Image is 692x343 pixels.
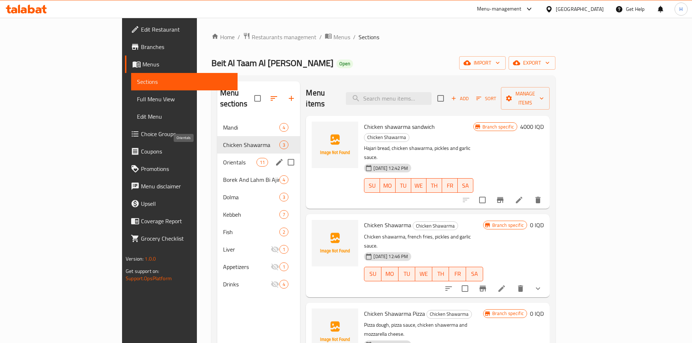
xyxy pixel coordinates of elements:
[442,178,458,193] button: FR
[364,121,435,132] span: Chicken shawarma sandwich
[465,58,500,68] span: import
[238,33,240,41] li: /
[398,267,416,281] button: TU
[489,222,527,229] span: Branch specific
[476,94,496,103] span: Sort
[475,192,490,208] span: Select to update
[217,206,300,223] div: Kebbeh7
[359,33,379,41] span: Sections
[401,269,413,279] span: TU
[141,147,232,156] span: Coupons
[491,191,509,209] button: Branch-specific-item
[534,284,542,293] svg: Show Choices
[280,142,288,148] span: 3
[141,42,232,51] span: Branches
[279,245,288,254] div: items
[381,267,398,281] button: MO
[217,275,300,293] div: Drinks4
[479,123,517,130] span: Branch specific
[509,56,555,70] button: export
[223,158,257,167] span: Orientals
[223,228,280,236] span: Fish
[413,221,458,230] div: Chicken Shawarma
[445,180,455,191] span: FR
[679,5,683,13] span: H
[280,281,288,288] span: 4
[469,269,480,279] span: SA
[274,157,285,168] button: edit
[211,32,555,42] nav: breadcrumb
[384,269,396,279] span: MO
[125,56,238,73] a: Menus
[448,93,472,104] button: Add
[217,116,300,296] nav: Menu sections
[380,178,396,193] button: MO
[461,180,470,191] span: SA
[141,217,232,225] span: Coverage Report
[125,21,238,38] a: Edit Restaurant
[223,123,280,132] div: Mandi
[512,280,529,297] button: delete
[383,180,393,191] span: MO
[457,281,473,296] span: Select to update
[398,180,408,191] span: TU
[280,264,288,270] span: 1
[466,267,483,281] button: SA
[211,55,333,71] span: Beit Al Taam Al [PERSON_NAME]
[364,178,380,193] button: SU
[529,280,547,297] button: show more
[217,188,300,206] div: Dolma3
[252,33,316,41] span: Restaurants management
[217,171,300,188] div: Borek And Lahm Bi Ajin4
[325,32,350,42] a: Menus
[367,269,379,279] span: SU
[336,61,353,67] span: Open
[280,211,288,218] span: 7
[131,90,238,108] a: Full Menu View
[371,253,411,260] span: [DATE] 12:46 PM
[433,91,448,106] span: Select section
[279,123,288,132] div: items
[243,32,316,42] a: Restaurants management
[223,210,280,219] div: Kebbeh
[414,180,424,191] span: WE
[217,154,300,171] div: Orientals11edit
[257,159,268,166] span: 11
[396,178,411,193] button: TU
[477,5,522,13] div: Menu-management
[223,280,271,289] span: Drinks
[279,280,288,289] div: items
[125,230,238,247] a: Grocery Checklist
[333,33,350,41] span: Menus
[145,254,156,264] span: 1.0.0
[223,140,280,149] div: Chicken Shawarma
[411,178,427,193] button: WE
[448,93,472,104] span: Add item
[449,267,466,281] button: FR
[507,89,544,107] span: Manage items
[125,143,238,160] a: Coupons
[217,136,300,154] div: Chicken Shawarma3
[413,222,458,230] span: Chicken Shawarma
[271,262,279,271] svg: Inactive section
[141,182,232,191] span: Menu disclaimer
[415,267,432,281] button: WE
[489,310,527,317] span: Branch specific
[131,73,238,90] a: Sections
[137,112,232,121] span: Edit Menu
[432,267,449,281] button: TH
[364,308,425,319] span: Chicken Shawarma Pizza
[556,5,604,13] div: [GEOGRAPHIC_DATA]
[141,25,232,34] span: Edit Restaurant
[223,193,280,201] span: Dolma
[279,140,288,149] div: items
[223,262,271,271] span: Appetizers
[279,262,288,271] div: items
[515,196,523,204] a: Edit menu item
[125,38,238,56] a: Branches
[346,92,432,105] input: search
[353,33,356,41] li: /
[217,223,300,241] div: Fish2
